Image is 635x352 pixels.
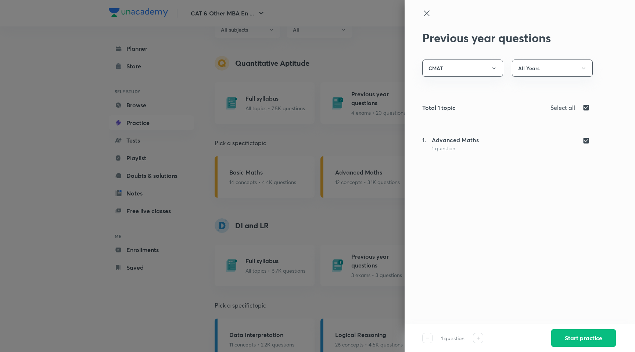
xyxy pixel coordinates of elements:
[432,144,479,152] p: 1 question
[551,329,616,347] button: Start practice
[422,60,503,77] button: CMAT
[433,334,473,342] p: 1 question
[426,338,429,338] img: decrease
[550,103,575,112] h5: Select all
[477,337,480,340] img: increase
[432,136,479,144] h5: Advanced Maths
[512,60,593,77] button: All Years
[422,31,593,45] h2: Previous year questions
[422,136,426,152] h5: 1.
[422,103,545,112] h5: Total 1 topic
